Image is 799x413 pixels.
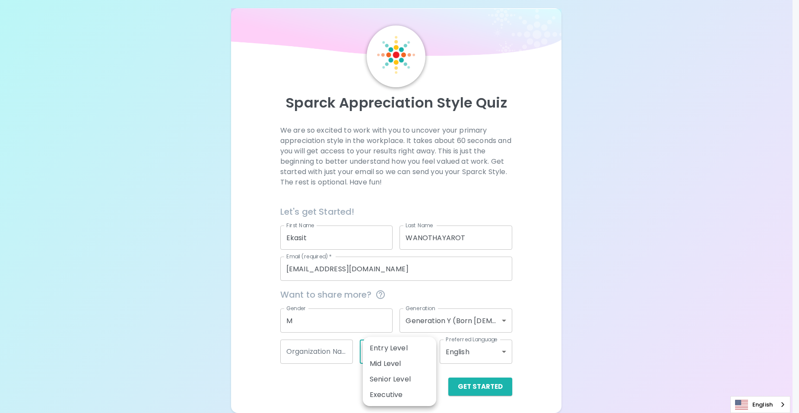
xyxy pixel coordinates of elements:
aside: Language selected: English [730,396,790,413]
li: Mid Level [363,356,436,372]
div: Language [730,396,790,413]
li: Senior Level [363,372,436,387]
li: Executive [363,387,436,403]
a: English [731,397,790,413]
li: Entry Level [363,340,436,356]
